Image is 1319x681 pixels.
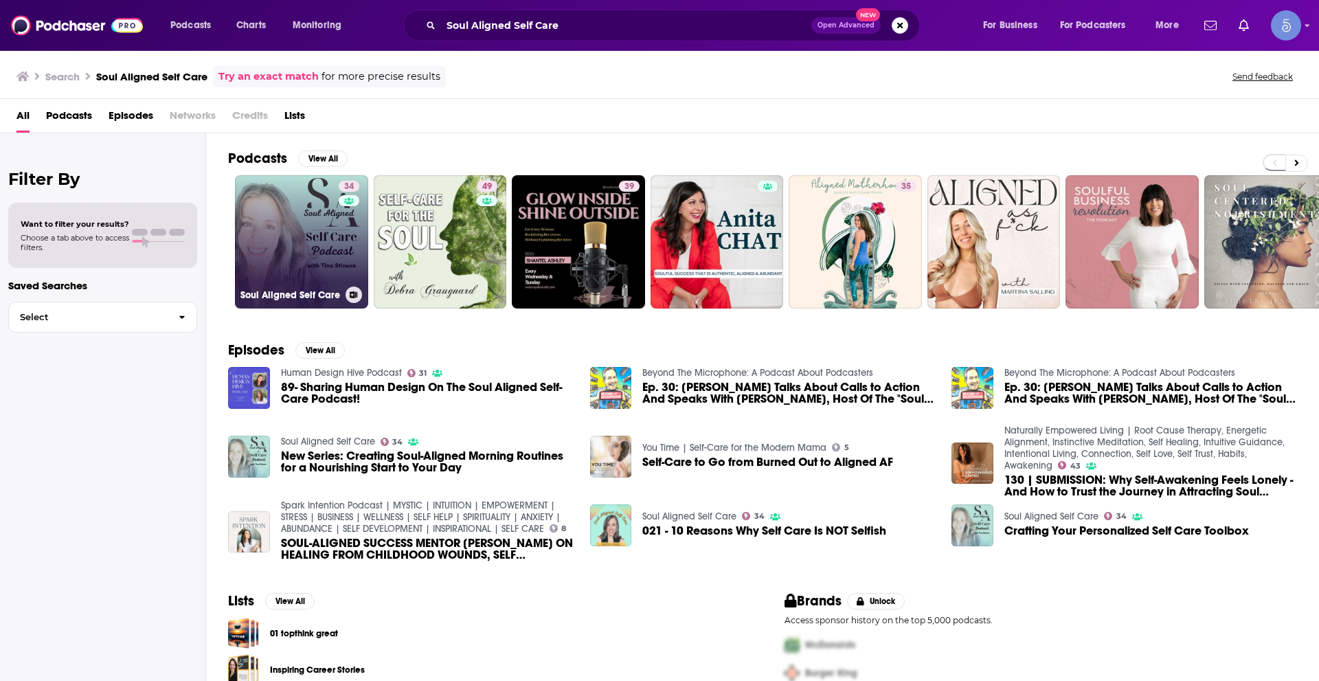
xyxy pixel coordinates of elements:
[642,525,886,537] span: 021 - 10 Reasons Why Self Care Is NOT Selfish
[805,667,857,679] span: Burger King
[374,175,507,309] a: 49
[642,381,935,405] a: Ep. 30: Adam Talks About Calls to Action And Speaks With Tina Stinson, Host Of The "Soul Aligned ...
[590,504,632,546] img: 021 - 10 Reasons Why Self Care Is NOT Selfish
[441,14,811,36] input: Search podcasts, credits, & more...
[228,592,315,610] a: ListsView All
[228,592,254,610] h2: Lists
[847,593,905,610] button: Unlock
[21,233,129,252] span: Choose a tab above to access filters.
[227,14,274,36] a: Charts
[642,456,893,468] a: Self-Care to Go from Burned Out to Aligned AF
[477,181,497,192] a: 49
[1058,461,1081,469] a: 43
[1004,367,1235,379] a: Beyond The Microphone: A Podcast About Podcasters
[951,504,993,546] img: Crafting Your Personalized Self Care Toolbox
[811,17,881,34] button: Open AdvancedNew
[1116,513,1127,520] span: 34
[228,150,287,167] h2: Podcasts
[235,175,368,309] a: 34Soul Aligned Self Care
[46,104,92,133] a: Podcasts
[1155,16,1179,35] span: More
[642,511,736,522] a: Soul Aligned Self Care
[779,631,805,659] img: First Pro Logo
[951,443,993,484] img: 130 | SUBMISSION: Why Self-Awakening Feels Lonely - And How to Trust the Journey in Attracting So...
[844,445,849,451] span: 5
[482,180,492,194] span: 49
[901,180,911,194] span: 35
[561,526,566,532] span: 8
[339,181,359,192] a: 34
[983,16,1037,35] span: For Business
[270,626,338,641] a: 01 topthink great
[1199,14,1222,37] a: Show notifications dropdown
[228,436,270,478] img: New Series: Creating Soul-Aligned Morning Routines for a Nourishing Start to Your Day
[856,8,881,21] span: New
[228,618,259,649] a: 01 topthink great
[590,436,632,478] a: Self-Care to Go from Burned Out to Aligned AF
[754,513,765,520] span: 34
[8,169,197,189] h2: Filter By
[1004,474,1297,498] a: 130 | SUBMISSION: Why Self-Awakening Feels Lonely - And How to Trust the Journey in Attracting So...
[590,367,632,409] a: Ep. 30: Adam Talks About Calls to Action And Speaks With Tina Stinson, Host Of The "Soul Aligned ...
[742,512,765,520] a: 34
[512,175,645,309] a: 39
[1271,10,1301,41] button: Show profile menu
[624,180,634,194] span: 39
[789,175,922,309] a: 35
[228,150,348,167] a: PodcastsView All
[1004,525,1249,537] a: Crafting Your Personalized Self Care Toolbox
[270,662,365,678] a: Inspiring Career Stories
[419,370,427,377] span: 31
[1228,71,1297,82] button: Send feedback
[16,104,30,133] a: All
[265,593,315,610] button: View All
[1146,14,1196,36] button: open menu
[785,592,842,610] h2: Brands
[344,180,354,194] span: 34
[1070,463,1081,469] span: 43
[785,615,1297,625] p: Access sponsor history on the top 5,000 podcasts.
[322,69,440,85] span: for more precise results
[281,436,375,447] a: Soul Aligned Self Care
[973,14,1055,36] button: open menu
[642,367,873,379] a: Beyond The Microphone: A Podcast About Podcasters
[1233,14,1254,37] a: Show notifications dropdown
[281,381,574,405] span: 89- Sharing Human Design On The Soul Aligned Self-Care Podcast!
[1104,512,1127,520] a: 34
[293,16,341,35] span: Monitoring
[281,450,574,473] span: New Series: Creating Soul-Aligned Morning Routines for a Nourishing Start to Your Day
[170,16,211,35] span: Podcasts
[392,439,403,445] span: 34
[218,69,319,85] a: Try an exact match
[281,537,574,561] span: SOUL-ALIGNED SUCCESS MENTOR [PERSON_NAME] ON HEALING FROM CHILDHOOD WOUNDS, SELF EVALUATION, AND ...
[45,70,80,83] h3: Search
[240,289,340,301] h3: Soul Aligned Self Care
[1004,511,1098,522] a: Soul Aligned Self Care
[1271,10,1301,41] span: Logged in as Spiral5-G1
[9,313,168,322] span: Select
[161,14,229,36] button: open menu
[642,442,826,454] a: You Time | Self-Care for the Modern Mama
[228,367,270,409] a: 89- Sharing Human Design On The Soul Aligned Self-Care Podcast!
[228,342,284,359] h2: Episodes
[228,511,270,553] img: SOUL-ALIGNED SUCCESS MENTOR SUZY CARROLL ON HEALING FROM CHILDHOOD WOUNDS, SELF EVALUATION, AND S...
[170,104,216,133] span: Networks
[381,438,403,446] a: 34
[228,342,345,359] a: EpisodesView All
[96,70,207,83] h3: Soul Aligned Self Care
[1004,425,1285,471] a: Naturally Empowered Living | Root Cause Therapy, Energetic Alignment, Instinctive Meditation, Sel...
[284,104,305,133] span: Lists
[109,104,153,133] a: Episodes
[1271,10,1301,41] img: User Profile
[805,639,855,651] span: McDonalds
[298,150,348,167] button: View All
[1004,381,1297,405] a: Ep. 30: Adam Talks About Calls to Action And Speaks With Tina Stinson, Host Of The "Soul Aligned ...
